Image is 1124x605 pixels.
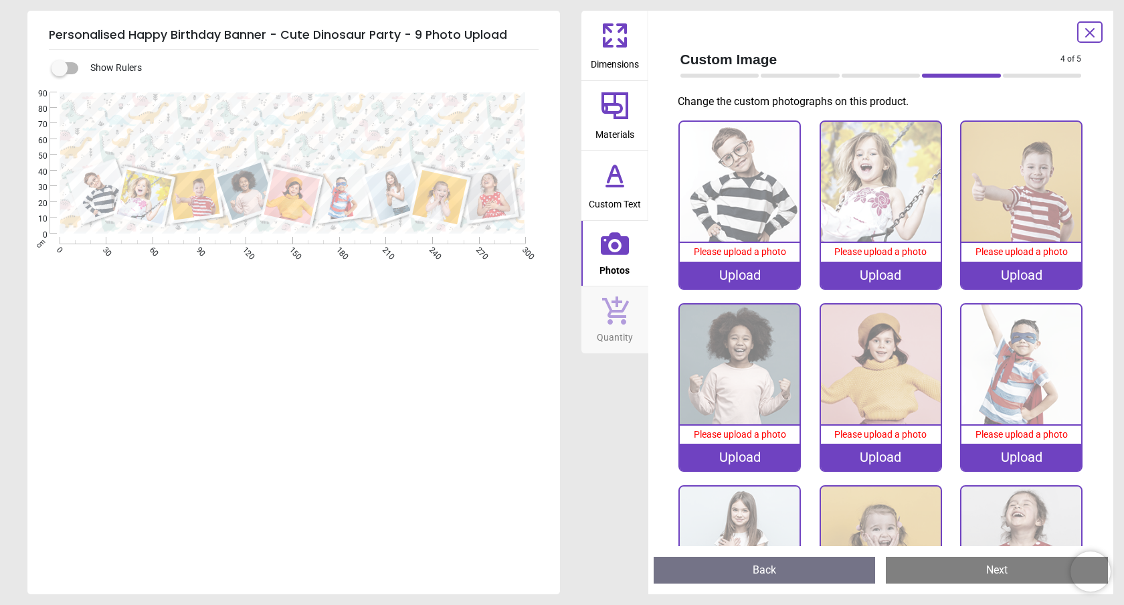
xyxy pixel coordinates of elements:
[821,262,941,288] div: Upload
[694,246,786,257] span: Please upload a photo
[599,258,630,278] span: Photos
[22,135,48,147] span: 60
[834,429,927,440] span: Please upload a photo
[473,245,482,254] span: 270
[961,262,1081,288] div: Upload
[60,60,560,76] div: Show Rulers
[597,325,633,345] span: Quantity
[886,557,1108,584] button: Next
[100,245,108,254] span: 30
[22,198,48,209] span: 20
[595,122,634,142] span: Materials
[975,246,1068,257] span: Please upload a photo
[426,245,435,254] span: 240
[147,245,155,254] span: 60
[680,50,1061,69] span: Custom Image
[22,119,48,131] span: 70
[22,230,48,241] span: 0
[240,245,248,254] span: 120
[379,245,388,254] span: 210
[333,245,342,254] span: 180
[654,557,876,584] button: Back
[678,94,1093,109] p: Change the custom photographs on this product.
[581,286,648,353] button: Quantity
[961,444,1081,470] div: Upload
[680,444,800,470] div: Upload
[581,221,648,286] button: Photos
[22,104,48,115] span: 80
[22,182,48,193] span: 30
[581,11,648,80] button: Dimensions
[193,245,202,254] span: 90
[1060,54,1081,65] span: 4 of 5
[591,52,639,72] span: Dimensions
[834,246,927,257] span: Please upload a photo
[581,81,648,151] button: Materials
[22,151,48,162] span: 50
[680,262,800,288] div: Upload
[975,429,1068,440] span: Please upload a photo
[22,167,48,178] span: 40
[22,213,48,225] span: 10
[49,21,539,50] h5: Personalised Happy Birthday Banner - Cute Dinosaur Party - 9 Photo Upload
[694,429,786,440] span: Please upload a photo
[520,245,529,254] span: 300
[1070,551,1111,592] iframe: Brevo live chat
[22,88,48,100] span: 90
[286,245,295,254] span: 150
[821,444,941,470] div: Upload
[34,238,46,250] span: cm
[581,151,648,220] button: Custom Text
[589,191,641,211] span: Custom Text
[54,245,62,254] span: 0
